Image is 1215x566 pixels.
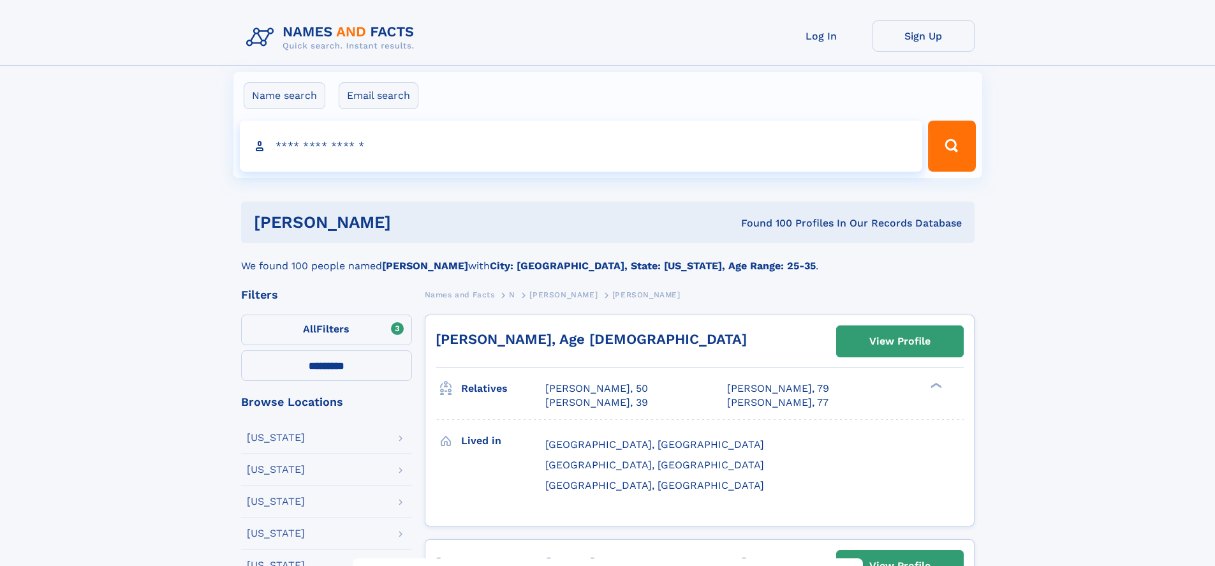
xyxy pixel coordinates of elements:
div: [US_STATE] [247,496,305,507]
div: View Profile [869,327,931,356]
b: City: [GEOGRAPHIC_DATA], State: [US_STATE], Age Range: 25-35 [490,260,816,272]
span: [GEOGRAPHIC_DATA], [GEOGRAPHIC_DATA] [545,459,764,471]
div: [US_STATE] [247,465,305,475]
div: Browse Locations [241,396,412,408]
a: [PERSON_NAME], 50 [545,382,648,396]
a: [PERSON_NAME], 39 [545,396,648,410]
a: [PERSON_NAME], 79 [727,382,829,396]
span: [GEOGRAPHIC_DATA], [GEOGRAPHIC_DATA] [545,438,764,451]
span: N [509,290,515,299]
h3: Lived in [461,430,545,452]
a: [PERSON_NAME], Age [DEMOGRAPHIC_DATA] [436,331,747,347]
a: Log In [770,20,873,52]
h1: [PERSON_NAME] [254,214,566,230]
a: View Profile [837,326,963,357]
div: Filters [241,289,412,301]
input: search input [240,121,923,172]
div: [US_STATE] [247,433,305,443]
div: Found 100 Profiles In Our Records Database [566,216,962,230]
a: Names and Facts [425,287,495,302]
a: [PERSON_NAME], 77 [727,396,828,410]
b: [PERSON_NAME] [382,260,468,272]
img: Logo Names and Facts [241,20,425,55]
a: Sign Up [873,20,975,52]
label: Filters [241,315,412,345]
button: Search Button [928,121,975,172]
div: [US_STATE] [247,528,305,539]
a: [PERSON_NAME] [529,287,598,302]
label: Email search [339,82,418,109]
h3: Relatives [461,378,545,399]
span: [GEOGRAPHIC_DATA], [GEOGRAPHIC_DATA] [545,479,764,491]
span: [PERSON_NAME] [529,290,598,299]
label: Name search [244,82,325,109]
a: N [509,287,515,302]
span: [PERSON_NAME] [612,290,681,299]
span: All [303,323,316,335]
div: We found 100 people named with . [241,243,975,274]
div: ❯ [927,382,943,390]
